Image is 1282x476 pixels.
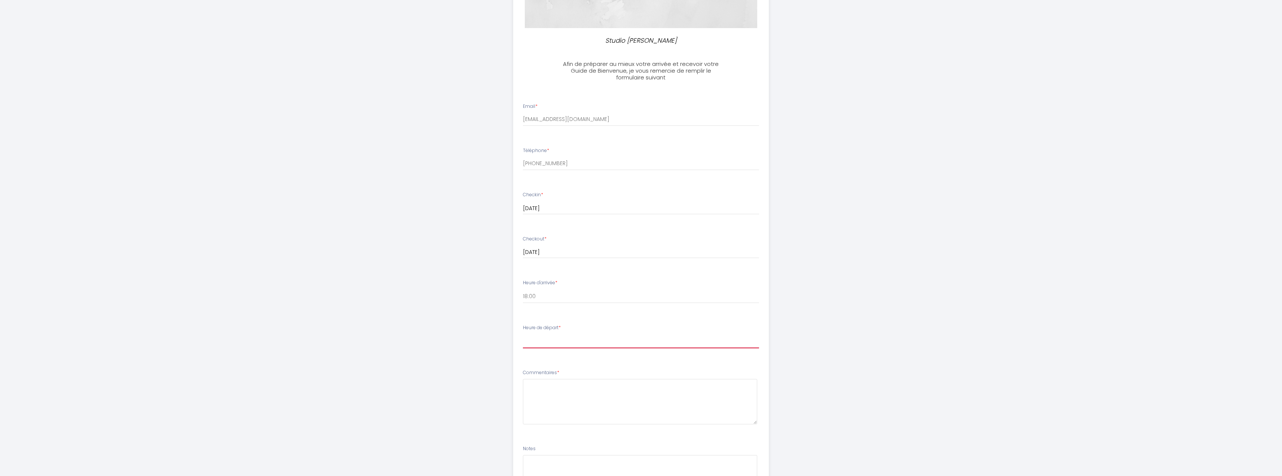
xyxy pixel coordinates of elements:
p: Studio [PERSON_NAME] [561,36,721,46]
label: Heure de départ [523,324,561,331]
label: Commentaires [523,369,559,376]
label: Email [523,103,538,110]
label: Téléphone [523,147,549,154]
label: Checkin [523,191,543,198]
label: Notes [523,445,536,452]
h3: Afin de préparer au mieux votre arrivée et recevoir votre Guide de Bienvenue, je vous remercie de... [558,61,724,81]
label: Heure d'arrivée [523,279,557,286]
label: Checkout [523,236,546,243]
